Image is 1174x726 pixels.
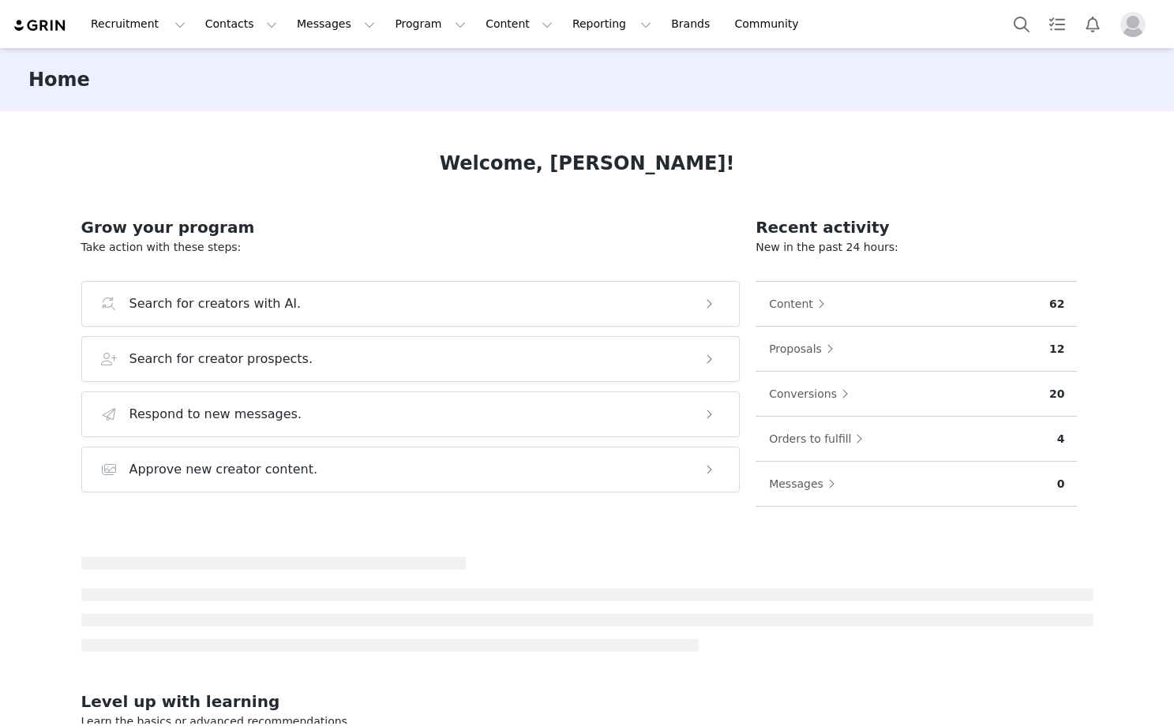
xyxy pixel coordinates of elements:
h3: Search for creator prospects. [129,350,313,369]
button: Content [768,291,833,316]
a: Community [726,6,816,42]
h3: Search for creators with AI. [129,294,302,313]
img: grin logo [13,18,68,33]
h3: Home [28,65,90,94]
button: Profile [1111,12,1161,37]
button: Search for creators with AI. [81,281,741,327]
button: Conversions [768,381,857,406]
a: Tasks [1040,6,1075,42]
h2: Grow your program [81,215,741,239]
button: Content [476,6,562,42]
p: New in the past 24 hours: [756,239,1077,256]
img: placeholder-profile.jpg [1120,12,1146,37]
button: Orders to fulfill [768,426,871,451]
h3: Approve new creator content. [129,460,318,479]
p: 12 [1049,341,1064,357]
h2: Level up with learning [81,690,1093,713]
h1: Welcome, [PERSON_NAME]! [440,149,735,178]
button: Respond to new messages. [81,391,741,437]
p: 62 [1049,296,1064,312]
button: Search for creator prospects. [81,336,741,382]
h3: Respond to new messages. [129,405,302,424]
button: Notifications [1075,6,1110,42]
h2: Recent activity [756,215,1077,239]
button: Messages [768,471,843,496]
button: Recruitment [81,6,195,42]
p: Take action with these steps: [81,239,741,256]
button: Messages [287,6,384,42]
button: Program [385,6,475,42]
button: Contacts [196,6,287,42]
button: Proposals [768,336,842,361]
a: Brands [662,6,724,42]
button: Reporting [563,6,661,42]
button: Search [1004,6,1039,42]
p: 0 [1057,476,1065,492]
p: 20 [1049,386,1064,402]
p: 4 [1057,431,1065,447]
button: Approve new creator content. [81,447,741,492]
